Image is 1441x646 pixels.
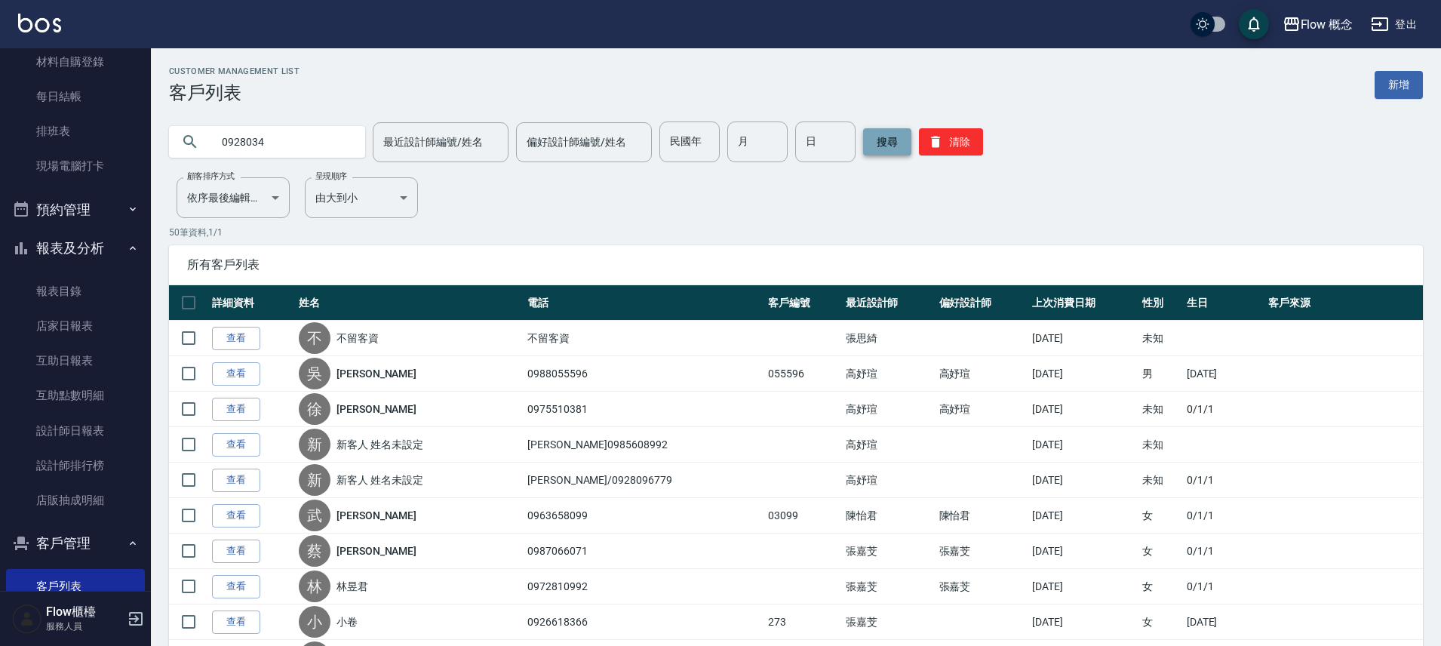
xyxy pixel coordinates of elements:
td: 0/1/1 [1183,498,1264,534]
button: 搜尋 [863,128,911,155]
td: 0975510381 [524,392,765,427]
th: 姓名 [295,285,524,321]
th: 性別 [1138,285,1183,321]
input: 搜尋關鍵字 [211,122,353,162]
h2: Customer Management List [169,66,300,76]
label: 顧客排序方式 [187,171,235,182]
td: [DATE] [1028,569,1138,604]
a: 排班表 [6,114,145,149]
a: 設計師日報表 [6,414,145,448]
button: save [1239,9,1269,39]
a: 互助點數明細 [6,378,145,413]
td: 0963658099 [524,498,765,534]
td: 0/1/1 [1183,534,1264,569]
a: 林昱君 [336,579,368,594]
td: [DATE] [1028,604,1138,640]
td: 女 [1138,498,1183,534]
a: 新增 [1375,71,1423,99]
a: 不留客資 [336,331,379,346]
td: 張嘉芠 [936,534,1029,569]
td: 張嘉芠 [842,569,936,604]
td: 高妤瑄 [842,463,936,498]
button: 登出 [1365,11,1423,38]
th: 上次消費日期 [1028,285,1138,321]
td: 055596 [764,356,841,392]
a: 小卷 [336,614,358,629]
td: 0988055596 [524,356,765,392]
h5: Flow櫃檯 [46,604,123,620]
div: 武 [299,500,330,531]
td: [PERSON_NAME]0985608992 [524,427,765,463]
td: [DATE] [1183,356,1264,392]
td: 張嘉芠 [842,534,936,569]
a: [PERSON_NAME] [336,401,416,417]
a: 互助日報表 [6,343,145,378]
th: 客戶編號 [764,285,841,321]
button: 客戶管理 [6,524,145,563]
a: 報表目錄 [6,274,145,309]
div: Flow 概念 [1301,15,1353,34]
a: 查看 [212,362,260,386]
td: 0/1/1 [1183,463,1264,498]
a: 店販抽成明細 [6,483,145,518]
th: 最近設計師 [842,285,936,321]
td: 女 [1138,534,1183,569]
td: 張思綺 [842,321,936,356]
td: 0987066071 [524,534,765,569]
td: 0/1/1 [1183,392,1264,427]
td: 陳怡君 [936,498,1029,534]
div: 徐 [299,393,330,425]
td: 高妤瑄 [842,356,936,392]
td: 高妤瑄 [936,356,1029,392]
a: 新客人 姓名未設定 [336,472,423,488]
div: 依序最後編輯時間 [177,177,290,218]
a: 查看 [212,469,260,492]
a: 店家日報表 [6,309,145,343]
a: 每日結帳 [6,79,145,114]
td: 高妤瑄 [936,392,1029,427]
img: Logo [18,14,61,32]
td: [PERSON_NAME]/0928096779 [524,463,765,498]
td: [DATE] [1028,392,1138,427]
td: 張嘉芠 [936,569,1029,604]
td: 273 [764,604,841,640]
td: 陳怡君 [842,498,936,534]
div: 林 [299,571,330,602]
h3: 客戶列表 [169,82,300,103]
div: 小 [299,606,330,638]
td: [DATE] [1028,427,1138,463]
span: 所有客戶列表 [187,257,1405,272]
label: 呈現順序 [315,171,347,182]
button: 預約管理 [6,190,145,229]
a: 查看 [212,398,260,421]
a: 新客人 姓名未設定 [336,437,423,452]
td: 未知 [1138,463,1183,498]
a: 查看 [212,611,260,634]
img: Person [12,604,42,634]
td: 張嘉芠 [842,604,936,640]
th: 電話 [524,285,765,321]
a: 現場電腦打卡 [6,149,145,183]
a: 查看 [212,575,260,598]
a: 查看 [212,504,260,528]
a: 客戶列表 [6,569,145,604]
a: 查看 [212,327,260,350]
td: 女 [1138,569,1183,604]
td: 0926618366 [524,604,765,640]
td: 0972810992 [524,569,765,604]
th: 客戶來源 [1264,285,1423,321]
a: 查看 [212,433,260,457]
div: 由大到小 [305,177,418,218]
a: 查看 [212,540,260,563]
td: [DATE] [1028,356,1138,392]
div: 吳 [299,358,330,389]
a: 材料自購登錄 [6,45,145,79]
td: 未知 [1138,321,1183,356]
td: 未知 [1138,427,1183,463]
a: [PERSON_NAME] [336,366,416,381]
div: 新 [299,464,330,496]
a: 設計師排行榜 [6,448,145,483]
td: 未知 [1138,392,1183,427]
a: [PERSON_NAME] [336,508,416,523]
th: 詳細資料 [208,285,295,321]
